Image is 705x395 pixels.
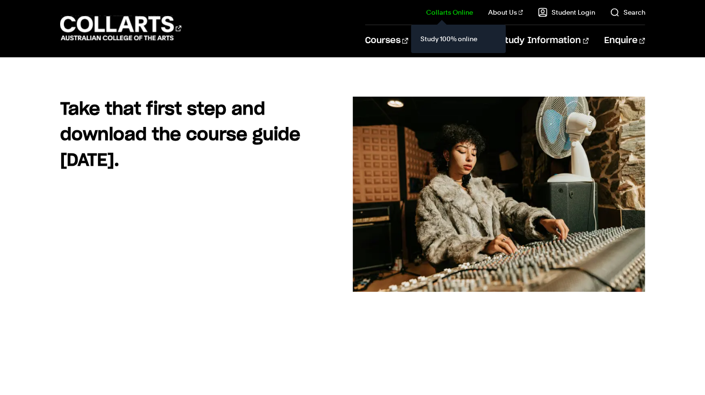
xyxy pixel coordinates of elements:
[426,8,473,17] a: Collarts Online
[60,15,181,42] div: Go to homepage
[604,25,645,56] a: Enquire
[365,25,408,56] a: Courses
[538,8,595,17] a: Student Login
[60,101,300,169] strong: Take that first step and download the course guide [DATE].
[488,8,523,17] a: About Us
[419,32,498,45] a: Study 100% online
[610,8,645,17] a: Search
[500,25,589,56] a: Study Information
